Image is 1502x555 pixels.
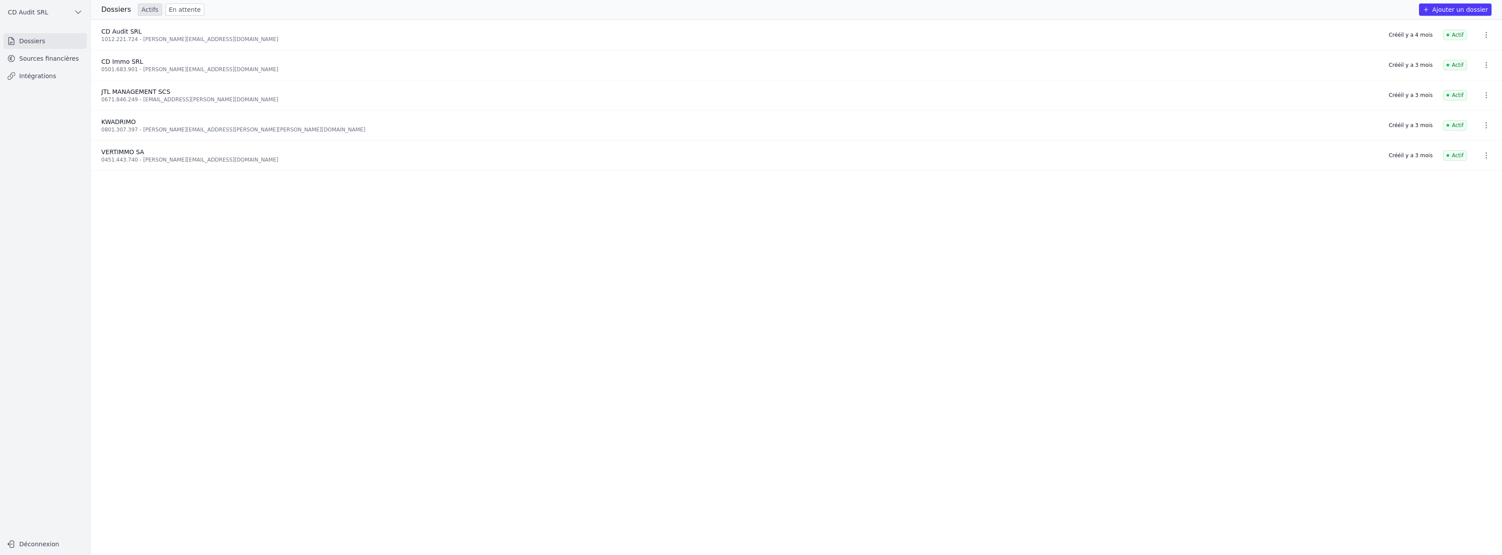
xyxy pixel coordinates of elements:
[8,8,48,17] span: CD Audit SRL
[101,4,131,15] h3: Dossiers
[101,118,136,125] span: KWADRIMO
[1443,30,1467,40] span: Actif
[1419,3,1492,16] button: Ajouter un dossier
[1443,90,1467,100] span: Actif
[138,3,162,16] a: Actifs
[101,66,1378,73] div: 0501.683.901 - [PERSON_NAME][EMAIL_ADDRESS][DOMAIN_NAME]
[3,537,87,551] button: Déconnexion
[1443,150,1467,161] span: Actif
[101,156,1378,163] div: 0451.443.740 - [PERSON_NAME][EMAIL_ADDRESS][DOMAIN_NAME]
[101,96,1378,103] div: 0671.846.249 - [EMAIL_ADDRESS][PERSON_NAME][DOMAIN_NAME]
[101,126,1378,133] div: 0801.307.397 - [PERSON_NAME][EMAIL_ADDRESS][PERSON_NAME][PERSON_NAME][DOMAIN_NAME]
[101,88,170,95] span: JTL MANAGEMENT SCS
[3,5,87,19] button: CD Audit SRL
[165,3,204,16] a: En attente
[1443,120,1467,131] span: Actif
[3,51,87,66] a: Sources financières
[1389,31,1433,38] div: Créé il y a 4 mois
[1389,62,1433,69] div: Créé il y a 3 mois
[1443,60,1467,70] span: Actif
[3,68,87,84] a: Intégrations
[1389,122,1433,129] div: Créé il y a 3 mois
[1389,92,1433,99] div: Créé il y a 3 mois
[101,36,1378,43] div: 1012.221.724 - [PERSON_NAME][EMAIL_ADDRESS][DOMAIN_NAME]
[101,58,143,65] span: CD Immo SRL
[3,33,87,49] a: Dossiers
[1389,152,1433,159] div: Créé il y a 3 mois
[101,148,144,155] span: VERTIMMO SA
[101,28,142,35] span: CD Audit SRL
